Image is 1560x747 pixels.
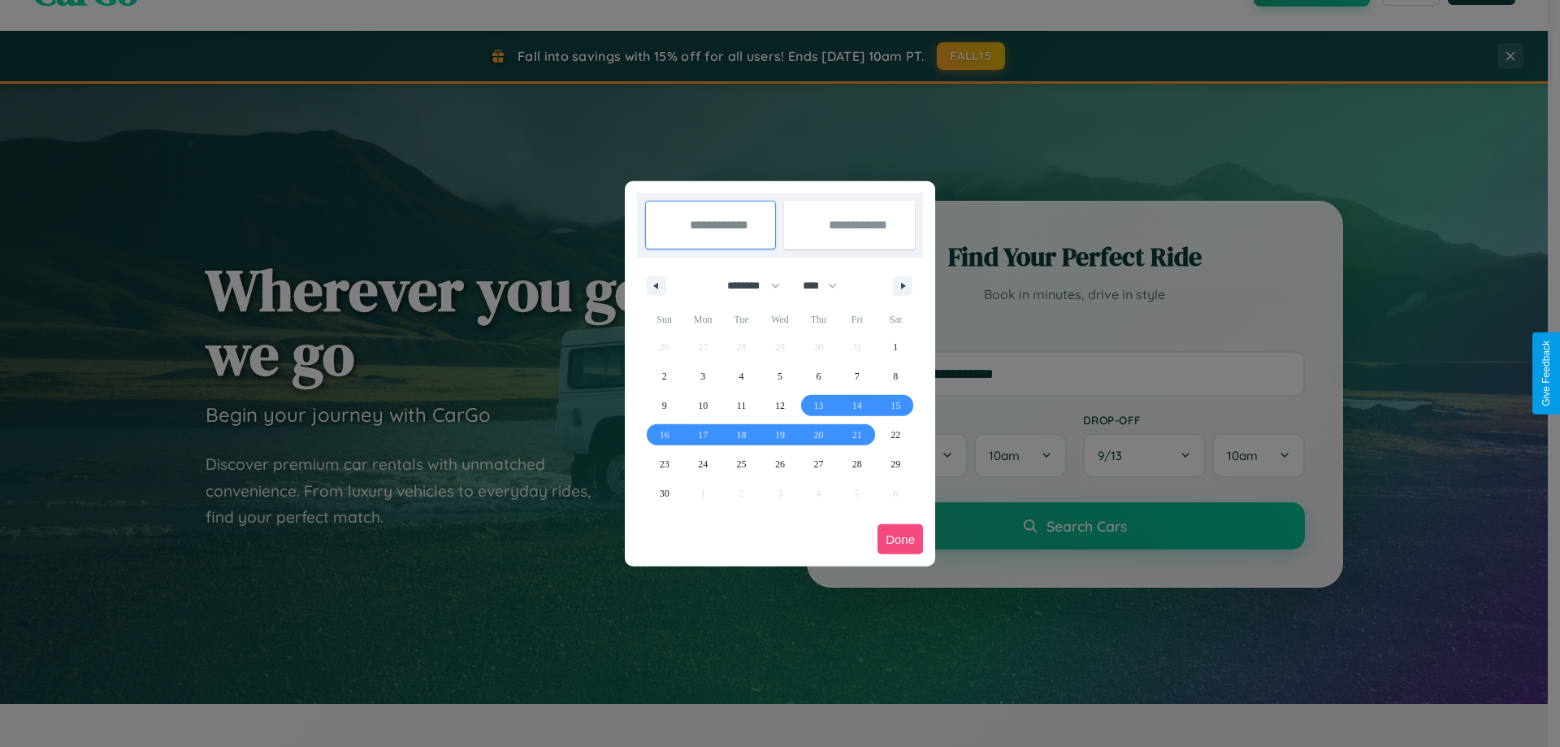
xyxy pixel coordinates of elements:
[877,332,915,362] button: 1
[700,362,705,391] span: 3
[760,420,799,450] button: 19
[890,391,900,420] span: 15
[893,332,898,362] span: 1
[890,420,900,450] span: 22
[838,306,876,332] span: Fri
[737,450,747,479] span: 25
[760,391,799,420] button: 12
[852,420,862,450] span: 21
[855,362,860,391] span: 7
[799,391,838,420] button: 13
[683,362,721,391] button: 3
[760,362,799,391] button: 5
[662,391,667,420] span: 9
[877,524,923,554] button: Done
[778,362,782,391] span: 5
[660,479,669,508] span: 30
[662,362,667,391] span: 2
[645,420,683,450] button: 16
[877,450,915,479] button: 29
[877,362,915,391] button: 8
[739,362,744,391] span: 4
[683,420,721,450] button: 17
[852,391,862,420] span: 14
[813,450,823,479] span: 27
[760,306,799,332] span: Wed
[683,391,721,420] button: 10
[760,450,799,479] button: 26
[645,479,683,508] button: 30
[838,362,876,391] button: 7
[838,391,876,420] button: 14
[877,420,915,450] button: 22
[775,420,785,450] span: 19
[890,450,900,479] span: 29
[799,362,838,391] button: 6
[645,391,683,420] button: 9
[737,391,747,420] span: 11
[683,306,721,332] span: Mon
[645,362,683,391] button: 2
[877,391,915,420] button: 15
[813,391,823,420] span: 13
[775,391,785,420] span: 12
[645,450,683,479] button: 23
[852,450,862,479] span: 28
[799,450,838,479] button: 27
[698,450,708,479] span: 24
[683,450,721,479] button: 24
[645,306,683,332] span: Sun
[660,420,669,450] span: 16
[698,420,708,450] span: 17
[799,306,838,332] span: Thu
[893,362,898,391] span: 8
[816,362,821,391] span: 6
[838,420,876,450] button: 21
[722,391,760,420] button: 11
[813,420,823,450] span: 20
[838,450,876,479] button: 28
[722,362,760,391] button: 4
[722,306,760,332] span: Tue
[698,391,708,420] span: 10
[737,420,747,450] span: 18
[722,450,760,479] button: 25
[877,306,915,332] span: Sat
[775,450,785,479] span: 26
[660,450,669,479] span: 23
[722,420,760,450] button: 18
[799,420,838,450] button: 20
[1540,341,1552,406] div: Give Feedback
